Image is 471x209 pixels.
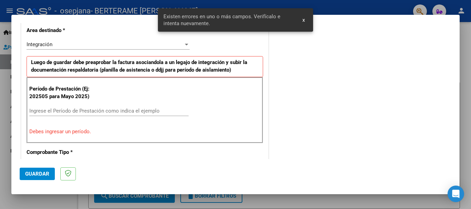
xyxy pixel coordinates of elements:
p: Comprobante Tipo * [27,148,98,156]
span: Existen errores en uno o más campos. Verifícalo e intenta nuevamente. [163,13,294,27]
p: Area destinado * [27,27,98,34]
p: Debes ingresar un período. [29,128,260,136]
strong: Luego de guardar debe preaprobar la factura asociandola a un legajo de integración y subir la doc... [31,59,247,73]
button: Guardar [20,168,55,180]
p: Período de Prestación (Ej: 202505 para Mayo 2025) [29,85,99,101]
span: Integración [27,41,52,48]
div: Open Intercom Messenger [448,186,464,202]
span: Guardar [25,171,49,177]
span: x [302,17,305,23]
button: x [297,14,310,26]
